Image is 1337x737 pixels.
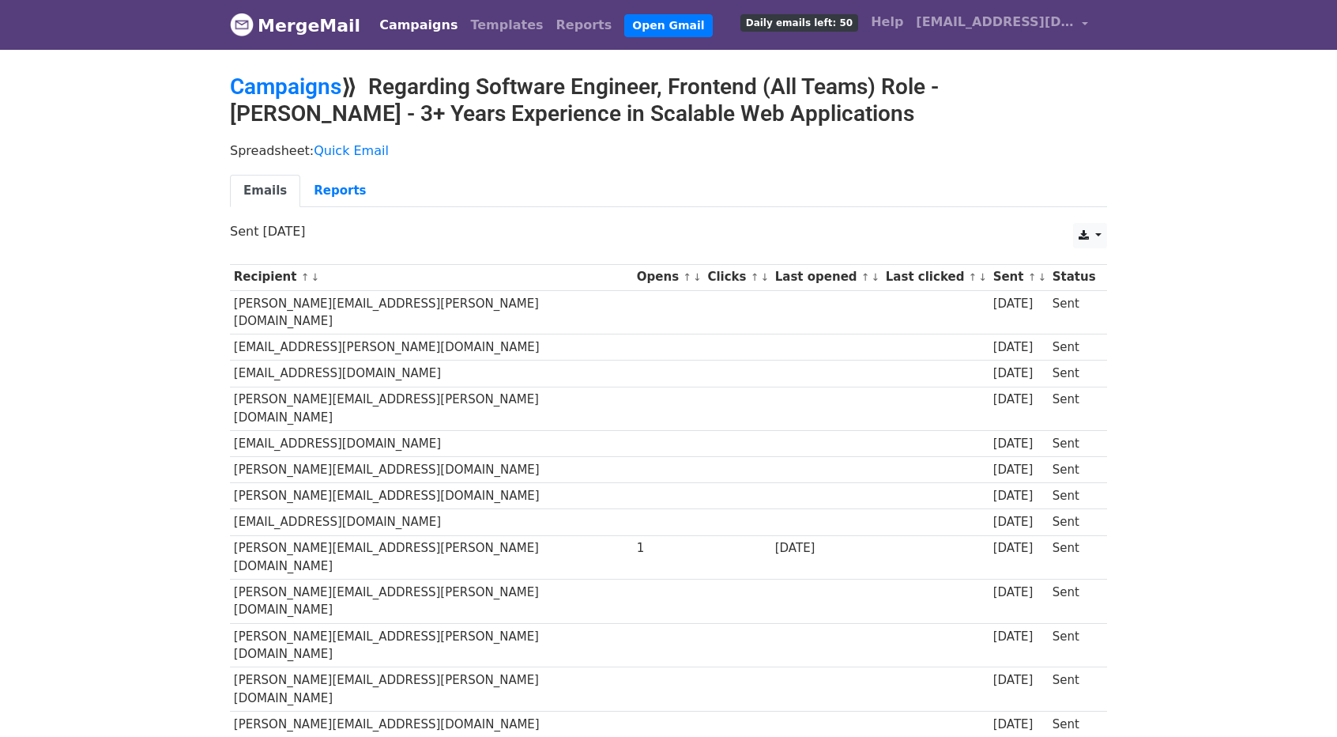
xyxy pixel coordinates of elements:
[637,539,700,557] div: 1
[633,264,704,290] th: Opens
[300,175,379,207] a: Reports
[760,271,769,283] a: ↓
[1049,483,1099,509] td: Sent
[1049,334,1099,361] td: Sent
[864,6,910,38] a: Help
[993,338,1045,357] div: [DATE]
[230,667,633,712] td: [PERSON_NAME][EMAIL_ADDRESS][PERSON_NAME][DOMAIN_NAME]
[230,223,1107,240] p: Sent [DATE]
[301,271,310,283] a: ↑
[861,271,870,283] a: ↑
[550,9,619,41] a: Reports
[230,264,633,290] th: Recipient
[230,457,633,483] td: [PERSON_NAME][EMAIL_ADDRESS][DOMAIN_NAME]
[993,365,1045,383] div: [DATE]
[1049,290,1099,334] td: Sent
[230,142,1107,159] p: Spreadsheet:
[1049,711,1099,737] td: Sent
[230,361,633,387] td: [EMAIL_ADDRESS][DOMAIN_NAME]
[993,539,1045,557] div: [DATE]
[916,13,1074,32] span: [EMAIL_ADDRESS][DOMAIN_NAME]
[872,271,880,283] a: ↓
[230,290,633,334] td: [PERSON_NAME][EMAIL_ADDRESS][PERSON_NAME][DOMAIN_NAME]
[704,264,771,290] th: Clicks
[230,509,633,535] td: [EMAIL_ADDRESS][DOMAIN_NAME]
[993,716,1045,734] div: [DATE]
[993,391,1045,409] div: [DATE]
[230,535,633,580] td: [PERSON_NAME][EMAIL_ADDRESS][PERSON_NAME][DOMAIN_NAME]
[1028,271,1037,283] a: ↑
[311,271,319,283] a: ↓
[1049,580,1099,624] td: Sent
[993,671,1045,690] div: [DATE]
[1049,623,1099,667] td: Sent
[993,461,1045,479] div: [DATE]
[993,487,1045,505] div: [DATE]
[464,9,549,41] a: Templates
[910,6,1094,43] a: [EMAIL_ADDRESS][DOMAIN_NAME]
[1049,387,1099,431] td: Sent
[734,6,864,38] a: Daily emails left: 50
[993,513,1045,531] div: [DATE]
[751,271,759,283] a: ↑
[1049,535,1099,580] td: Sent
[1049,509,1099,535] td: Sent
[993,584,1045,602] div: [DATE]
[230,623,633,667] td: [PERSON_NAME][EMAIL_ADDRESS][PERSON_NAME][DOMAIN_NAME]
[373,9,464,41] a: Campaigns
[693,271,702,283] a: ↓
[230,711,633,737] td: [PERSON_NAME][EMAIL_ADDRESS][DOMAIN_NAME]
[1049,457,1099,483] td: Sent
[1038,271,1046,283] a: ↓
[314,143,389,158] a: Quick Email
[230,175,300,207] a: Emails
[1049,361,1099,387] td: Sent
[993,628,1045,646] div: [DATE]
[230,334,633,361] td: [EMAIL_ADDRESS][PERSON_NAME][DOMAIN_NAME]
[230,74,341,100] a: Campaigns
[740,14,858,32] span: Daily emails left: 50
[230,9,360,42] a: MergeMail
[230,483,633,509] td: [PERSON_NAME][EMAIL_ADDRESS][DOMAIN_NAME]
[230,13,254,36] img: MergeMail logo
[230,431,633,457] td: [EMAIL_ADDRESS][DOMAIN_NAME]
[775,539,878,557] div: [DATE]
[993,295,1045,313] div: [DATE]
[230,74,1107,127] h2: ⟫ Regarding Software Engineer, Frontend (All Teams) Role - [PERSON_NAME] - 3+ Years Experience in...
[624,14,712,37] a: Open Gmail
[989,264,1049,290] th: Sent
[882,264,989,290] th: Last clicked
[993,435,1045,453] div: [DATE]
[978,271,987,283] a: ↓
[1049,667,1099,712] td: Sent
[969,271,977,283] a: ↑
[771,264,882,290] th: Last opened
[1049,431,1099,457] td: Sent
[230,580,633,624] td: [PERSON_NAME][EMAIL_ADDRESS][PERSON_NAME][DOMAIN_NAME]
[230,387,633,431] td: [PERSON_NAME][EMAIL_ADDRESS][PERSON_NAME][DOMAIN_NAME]
[1049,264,1099,290] th: Status
[683,271,691,283] a: ↑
